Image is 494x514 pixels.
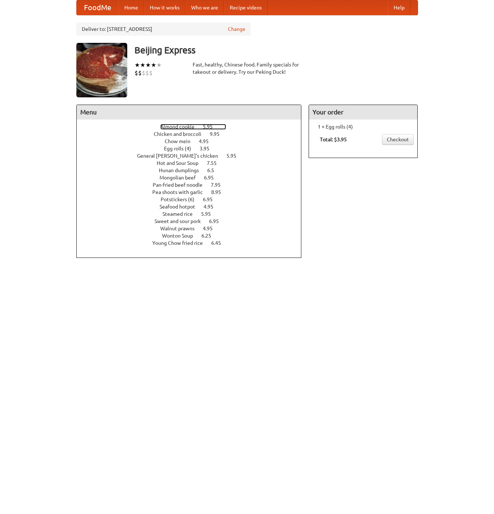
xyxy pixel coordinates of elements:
a: Help [388,0,410,15]
a: Egg rolls (4) 3.95 [164,146,223,151]
span: Pea shoots with garlic [152,189,210,195]
span: 5.95 [201,211,218,217]
span: Chicken and broccoli [154,131,209,137]
a: Who we are [185,0,224,15]
span: 6.45 [211,240,228,246]
a: Sweet and sour pork 6.95 [154,218,232,224]
a: Potstickers (6) 6.95 [161,197,226,202]
span: 6.95 [209,218,226,224]
li: $ [134,69,138,77]
span: 9.95 [210,131,227,137]
a: Pea shoots with garlic 8.95 [152,189,234,195]
span: Walnut prawns [160,226,202,231]
span: Young Chow fried rice [152,240,210,246]
span: Sweet and sour pork [154,218,208,224]
span: Mongolian beef [160,175,203,181]
a: General [PERSON_NAME]'s chicken 5.95 [137,153,250,159]
b: Total: $3.95 [320,137,347,142]
span: General [PERSON_NAME]'s chicken [137,153,225,159]
span: 7.55 [207,160,224,166]
h3: Beijing Express [134,43,418,57]
a: Young Chow fried rice 6.45 [152,240,234,246]
span: Wonton Soup [162,233,200,239]
li: ★ [134,61,140,69]
div: Fast, healthy, Chinese food. Family specials for takeout or delivery. Try our Peking Duck! [193,61,302,76]
span: 6.95 [204,175,221,181]
a: Hunan dumplings 6.5 [159,167,228,173]
span: 7.95 [211,182,228,188]
a: Steamed rice 5.95 [162,211,224,217]
span: 6.5 [207,167,221,173]
span: 5.95 [203,124,220,130]
a: FoodMe [77,0,119,15]
span: Seafood hotpot [160,204,202,210]
a: Chicken and broccoli 9.95 [154,131,233,137]
span: 6.95 [203,197,220,202]
h4: Your order [309,105,417,120]
span: Chow mein [165,138,198,144]
li: $ [142,69,145,77]
span: 4.95 [199,138,216,144]
a: Chow mein 4.95 [165,138,222,144]
span: Pan-fried beef noodle [153,182,210,188]
a: Seafood hotpot 4.95 [160,204,227,210]
span: Hot and Sour Soup [157,160,206,166]
span: Almond cookie [160,124,202,130]
span: 8.95 [211,189,228,195]
span: 3.95 [200,146,217,151]
li: $ [145,69,149,77]
a: Change [228,25,245,33]
li: ★ [151,61,156,69]
a: Checkout [382,134,414,145]
span: Potstickers (6) [161,197,202,202]
a: Walnut prawns 4.95 [160,226,226,231]
li: $ [149,69,153,77]
span: 6.25 [201,233,218,239]
li: ★ [156,61,162,69]
a: Hot and Sour Soup 7.55 [157,160,230,166]
li: ★ [145,61,151,69]
a: Mongolian beef 6.95 [160,175,227,181]
div: Deliver to: [STREET_ADDRESS] [76,23,251,36]
a: Almond cookie 5.95 [160,124,226,130]
span: 4.95 [203,226,220,231]
li: ★ [140,61,145,69]
img: angular.jpg [76,43,127,97]
a: Recipe videos [224,0,268,15]
span: Steamed rice [162,211,200,217]
li: 1 × Egg rolls (4) [313,123,414,130]
span: Hunan dumplings [159,167,206,173]
a: How it works [144,0,185,15]
a: Wonton Soup 6.25 [162,233,225,239]
span: 5.95 [226,153,244,159]
span: Egg rolls (4) [164,146,198,151]
a: Home [119,0,144,15]
li: $ [138,69,142,77]
a: Pan-fried beef noodle 7.95 [153,182,234,188]
span: 4.95 [204,204,221,210]
h4: Menu [77,105,301,120]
